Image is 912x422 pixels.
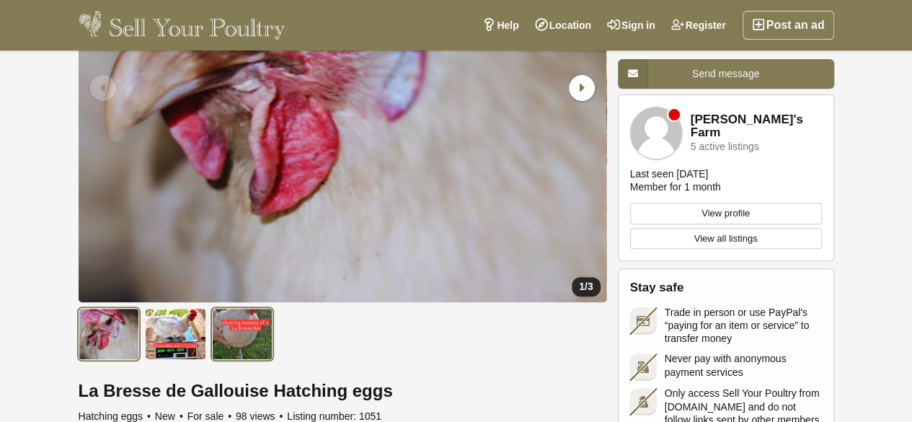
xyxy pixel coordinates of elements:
span: Hatching eggs [79,410,152,422]
span: Never pay with anonymous payment services [665,352,822,378]
a: [PERSON_NAME]'s Farm [691,113,822,140]
span: New [155,410,185,422]
a: View profile [630,203,822,224]
div: 5 active listings [691,141,759,152]
h2: Stay safe [630,281,822,295]
span: 3 [588,281,593,292]
span: Listing number: 1051 [287,410,381,422]
a: Sign in [599,11,663,40]
img: La Bresse de Gallouise Hatching eggs - 3 [212,308,273,360]
a: Post an ad [743,11,834,40]
img: La Bresse de Gallouise Hatching eggs - 1 [79,308,140,360]
a: Help [474,11,526,40]
a: Register [663,11,734,40]
img: Gracie's Farm [630,107,682,159]
div: Last seen [DATE] [630,167,709,180]
div: Next slide [562,69,599,107]
img: La Bresse de Gallouise Hatching eggs - 2 [145,308,206,360]
a: Send message [618,59,834,89]
span: Trade in person or use PayPal's “paying for an item or service” to transfer money [665,306,822,346]
div: Member is offline [668,109,680,120]
img: Sell Your Poultry [79,11,285,40]
div: / [572,277,600,296]
div: Previous slide [86,69,123,107]
span: 98 views [236,410,284,422]
span: 1 [579,281,585,292]
div: Member for 1 month [630,180,721,193]
h1: La Bresse de Gallouise Hatching eggs [79,382,606,400]
a: Location [527,11,599,40]
span: For sale [187,410,233,422]
span: Send message [692,68,759,79]
a: View all listings [630,228,822,250]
